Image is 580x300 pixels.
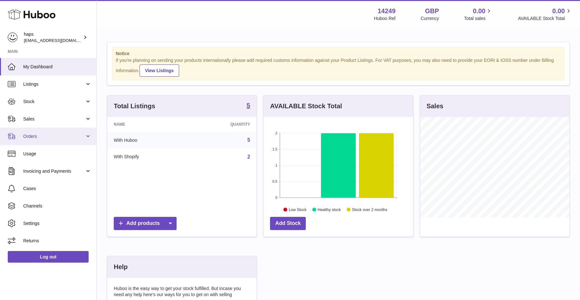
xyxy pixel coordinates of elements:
[116,57,561,77] div: If you're planning on sending your products internationally please add required customs informati...
[275,196,277,199] text: 0
[114,102,155,111] h3: Total Listings
[24,38,95,43] span: [EMAIL_ADDRESS][DOMAIN_NAME]
[8,251,89,263] a: Log out
[114,217,177,230] a: Add products
[464,7,493,22] a: 0.00 Total sales
[275,163,277,167] text: 1
[23,116,85,122] span: Sales
[289,207,307,212] text: Low Stock
[23,238,92,244] span: Returns
[247,102,250,110] a: 5
[273,179,277,183] text: 0.5
[23,168,85,174] span: Invoicing and Payments
[247,137,250,143] a: 5
[188,117,257,132] th: Quantity
[23,81,85,87] span: Listings
[8,33,17,42] img: hello@gethaps.co.uk
[107,117,188,132] th: Name
[23,220,92,227] span: Settings
[425,7,439,15] strong: GBP
[518,7,572,22] a: 0.00 AVAILABLE Stock Total
[247,154,250,160] a: 2
[273,147,277,151] text: 1.5
[107,149,188,165] td: With Shopify
[140,64,179,77] a: View Listings
[23,151,92,157] span: Usage
[378,7,396,15] strong: 14249
[374,15,396,22] div: Huboo Ref
[23,99,85,105] span: Stock
[107,132,188,149] td: With Huboo
[270,102,342,111] h3: AVAILABLE Stock Total
[473,7,486,15] span: 0.00
[427,102,443,111] h3: Sales
[23,186,92,192] span: Cases
[23,203,92,209] span: Channels
[23,133,85,140] span: Orders
[518,15,572,22] span: AVAILABLE Stock Total
[552,7,565,15] span: 0.00
[247,102,250,109] strong: 5
[421,15,439,22] div: Currency
[318,207,341,212] text: Healthy stock
[116,51,561,57] strong: Notice
[114,285,250,298] p: Huboo is the easy way to get your stock fulfilled. But incase you need any help here's our ways f...
[464,15,493,22] span: Total sales
[23,64,92,70] span: My Dashboard
[270,217,306,230] a: Add Stock
[352,207,387,212] text: Stock over 2 months
[24,31,82,44] div: haps
[275,131,277,135] text: 2
[114,263,128,271] h3: Help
